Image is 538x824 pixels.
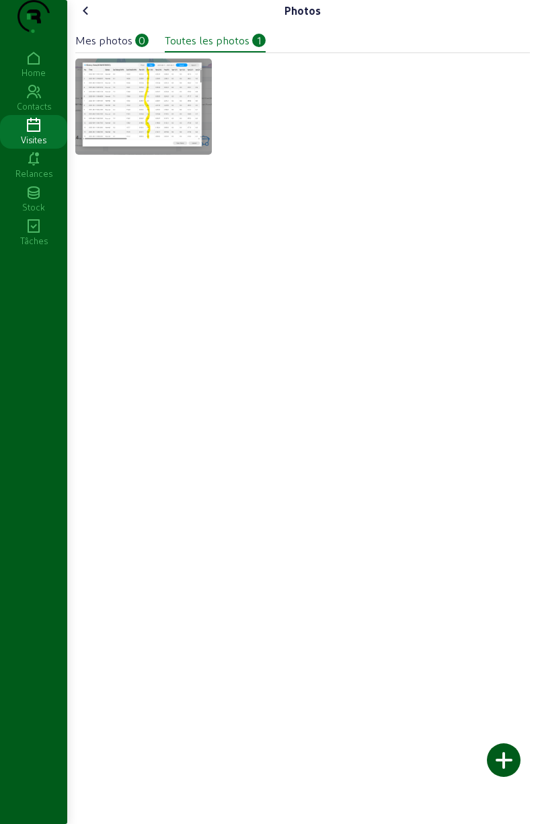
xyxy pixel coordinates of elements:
img: Capture%20d%E2%80%99%C3%A9cran%202025-08-11%20101607.png [75,59,212,155]
div: 0 [135,34,149,47]
div: 1 [252,34,266,47]
div: Mes photos [75,32,132,48]
div: Photos [284,3,321,19]
div: Toutes les photos [165,32,249,48]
